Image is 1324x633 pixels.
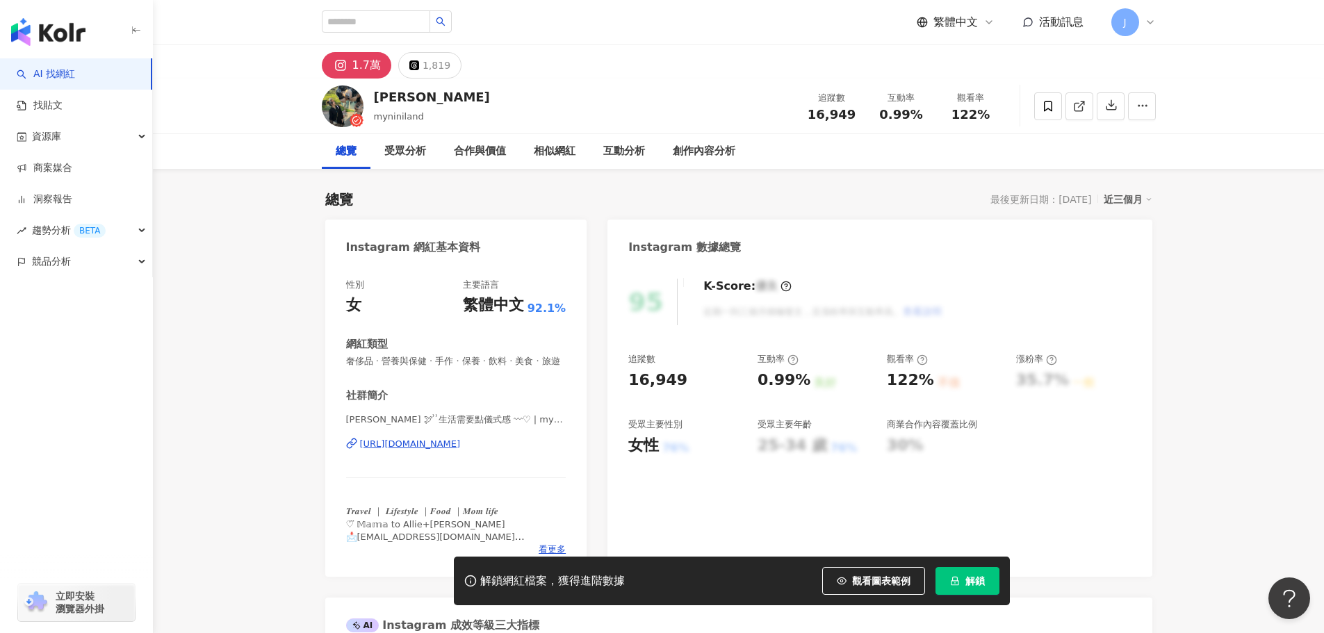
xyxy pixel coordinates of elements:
[628,418,683,431] div: 受眾主要性別
[852,575,910,586] span: 觀看圖表範例
[463,279,499,291] div: 主要語言
[673,143,735,160] div: 創作內容分析
[628,370,687,391] div: 16,949
[539,543,566,556] span: 看更多
[17,192,72,206] a: 洞察報告
[346,240,481,255] div: Instagram 網紅基本資料
[423,56,450,75] div: 1,819
[875,91,928,105] div: 互動率
[1104,190,1152,208] div: 近三個月
[346,295,361,316] div: 女
[346,355,566,368] span: 奢侈品 · 營養與保健 · 手作 · 保養 · 飲料 · 美食 · 旅遊
[322,52,391,79] button: 1.7萬
[758,370,810,391] div: 0.99%
[628,435,659,457] div: 女性
[534,143,575,160] div: 相似網紅
[352,56,381,75] div: 1.7萬
[628,240,741,255] div: Instagram 數據總覽
[950,576,960,586] span: lock
[463,295,524,316] div: 繁體中文
[951,108,990,122] span: 122%
[374,111,424,122] span: myniniland
[346,438,566,450] a: [URL][DOMAIN_NAME]
[887,353,928,365] div: 觀看率
[806,91,858,105] div: 追蹤數
[528,301,566,316] span: 92.1%
[18,584,135,621] a: chrome extension立即安裝 瀏覽器外掛
[935,567,999,595] button: 解鎖
[965,575,985,586] span: 解鎖
[480,574,625,589] div: 解鎖網紅檔案，獲得進階數據
[384,143,426,160] div: 受眾分析
[325,190,353,209] div: 總覽
[346,388,388,403] div: 社群簡介
[758,353,799,365] div: 互動率
[11,18,85,46] img: logo
[374,88,490,106] div: [PERSON_NAME]
[17,226,26,236] span: rise
[398,52,461,79] button: 1,819
[822,567,925,595] button: 觀看圖表範例
[346,506,525,567] span: 𝑻𝒓𝒂𝒗𝒆𝒍 ｜ 𝑳𝒊𝒇𝒆𝒔𝒕𝒚𝒍𝒆 ｜𝑭𝒐𝒐𝒅 ｜𝑴𝒐𝒎 𝒍𝒊𝒇𝒆 ‎♡⃛ 𝕄𝕒𝕞𝕒 to Allie+[PERSON_NAME] 📩[EMAIL_ADDRESS][DOMAIN_NAME] ...
[56,590,104,615] span: 立即安裝 瀏覽器外掛
[1123,15,1126,30] span: J
[990,194,1091,205] div: 最後更新日期：[DATE]
[22,591,49,614] img: chrome extension
[346,337,388,352] div: 網紅類型
[360,438,461,450] div: [URL][DOMAIN_NAME]
[879,108,922,122] span: 0.99%
[17,67,75,81] a: searchAI 找網紅
[74,224,106,238] div: BETA
[887,370,934,391] div: 122%
[346,279,364,291] div: 性別
[1016,353,1057,365] div: 漲粉率
[945,91,997,105] div: 觀看率
[933,15,978,30] span: 繁體中文
[346,618,539,633] div: Instagram 成效等級三大指標
[346,618,379,632] div: AI
[1039,15,1084,28] span: 活動訊息
[436,17,446,26] span: search
[17,161,72,175] a: 商案媒合
[808,107,856,122] span: 16,949
[346,413,566,426] span: [PERSON_NAME] 🕊 ͗ ͗生活需要點儀式感 〰︎︎♡ | myniniland
[603,143,645,160] div: 互動分析
[628,353,655,365] div: 追蹤數
[322,85,363,127] img: KOL Avatar
[887,418,977,431] div: 商業合作內容覆蓋比例
[758,418,812,431] div: 受眾主要年齡
[32,121,61,152] span: 資源庫
[32,246,71,277] span: 競品分析
[17,99,63,113] a: 找貼文
[454,143,506,160] div: 合作與價值
[336,143,357,160] div: 總覽
[32,215,106,246] span: 趨勢分析
[703,279,792,294] div: K-Score :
